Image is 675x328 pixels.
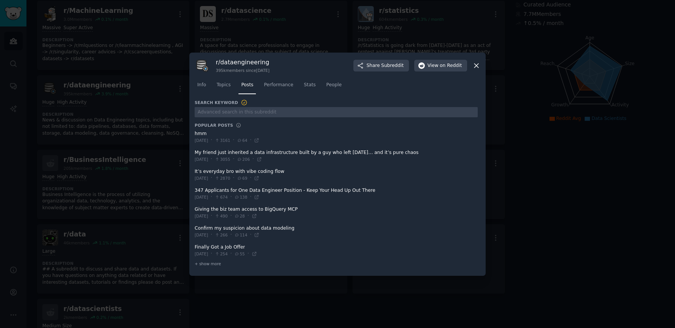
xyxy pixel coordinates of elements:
span: · [211,213,212,219]
span: People [326,82,342,89]
div: 395k members since [DATE] [216,68,269,73]
span: [DATE] [195,251,208,256]
span: · [230,213,232,219]
span: View [427,62,462,69]
span: Subreddit [381,62,404,69]
span: · [250,194,251,201]
span: [DATE] [195,232,208,238]
span: 266 [215,232,228,238]
span: · [248,213,249,219]
span: · [250,232,251,238]
span: · [211,232,212,238]
span: 206 [237,157,250,162]
span: · [233,137,234,144]
span: · [211,156,212,163]
button: Viewon Reddit [414,60,467,72]
h3: Search Keyword [195,99,248,106]
span: · [230,250,232,257]
span: 254 [215,251,228,256]
span: · [233,156,234,163]
span: 674 [215,194,228,200]
span: · [211,175,212,182]
span: [DATE] [195,194,208,200]
h3: Popular Posts [195,123,233,128]
span: 138 [234,194,247,200]
span: Posts [241,82,253,89]
a: Posts [238,79,256,95]
span: [DATE] [195,176,208,181]
span: + show more [195,261,221,266]
span: Performance [264,82,293,89]
span: Info [197,82,206,89]
span: 55 [234,251,245,256]
span: Share [367,62,404,69]
span: 490 [215,213,228,219]
span: [DATE] [195,157,208,162]
span: 64 [237,138,247,143]
span: · [248,250,249,257]
span: · [252,156,254,163]
a: Stats [301,79,318,95]
a: People [324,79,344,95]
a: Info [195,79,209,95]
span: 3161 [215,138,230,143]
span: [DATE] [195,138,208,143]
span: 28 [234,213,245,219]
button: ShareSubreddit [353,60,409,72]
span: · [230,194,232,201]
img: dataengineering [195,58,211,74]
span: · [250,175,251,182]
span: 3055 [215,157,230,162]
span: · [233,175,234,182]
span: on Reddit [440,62,462,69]
span: [DATE] [195,213,208,219]
span: · [211,137,212,144]
span: · [250,137,251,144]
span: · [211,250,212,257]
span: Topics [217,82,231,89]
h3: r/ dataengineering [216,58,269,66]
input: Advanced search in this subreddit [195,107,478,117]
span: · [211,194,212,201]
span: 69 [237,176,247,181]
a: Performance [261,79,296,95]
span: Stats [304,82,316,89]
span: 2870 [215,176,230,181]
span: · [230,232,232,238]
span: 114 [234,232,247,238]
a: Topics [214,79,233,95]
